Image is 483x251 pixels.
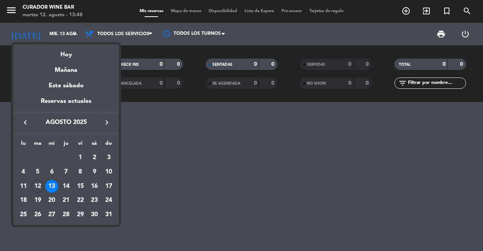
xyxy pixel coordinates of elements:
div: 27 [45,208,58,221]
div: 18 [17,194,30,207]
td: 21 de agosto de 2025 [59,193,73,208]
td: 25 de agosto de 2025 [16,208,31,222]
div: 24 [102,194,115,207]
td: 1 de agosto de 2025 [73,150,88,165]
td: 4 de agosto de 2025 [16,165,31,179]
div: 29 [74,208,87,221]
th: jueves [59,139,73,151]
div: 19 [31,194,44,207]
td: 5 de agosto de 2025 [31,165,45,179]
div: 3 [102,151,115,164]
th: lunes [16,139,31,151]
td: 28 de agosto de 2025 [59,208,73,222]
td: 27 de agosto de 2025 [45,208,59,222]
td: 17 de agosto de 2025 [102,179,116,194]
div: 28 [60,208,72,221]
th: sábado [88,139,102,151]
div: 9 [88,166,101,178]
td: 22 de agosto de 2025 [73,193,88,208]
button: keyboard_arrow_right [100,118,114,127]
td: 30 de agosto de 2025 [88,208,102,222]
td: 6 de agosto de 2025 [45,165,59,179]
td: 15 de agosto de 2025 [73,179,88,194]
td: 24 de agosto de 2025 [102,193,116,208]
div: 30 [88,208,101,221]
div: 26 [31,208,44,221]
td: 2 de agosto de 2025 [88,150,102,165]
td: 11 de agosto de 2025 [16,179,31,194]
div: 22 [74,194,87,207]
i: keyboard_arrow_right [102,118,111,127]
div: Mañana [13,60,119,75]
td: 23 de agosto de 2025 [88,193,102,208]
button: keyboard_arrow_left [18,118,32,127]
div: 25 [17,208,30,221]
div: 17 [102,180,115,193]
td: 14 de agosto de 2025 [59,179,73,194]
td: 7 de agosto de 2025 [59,165,73,179]
td: 18 de agosto de 2025 [16,193,31,208]
td: 12 de agosto de 2025 [31,179,45,194]
td: AGO. [16,150,73,165]
th: martes [31,139,45,151]
td: 20 de agosto de 2025 [45,193,59,208]
div: 4 [17,166,30,178]
div: 15 [74,180,87,193]
div: Hoy [13,44,119,60]
div: 11 [17,180,30,193]
div: 7 [60,166,72,178]
div: 21 [60,194,72,207]
div: 13 [45,180,58,193]
div: 2 [88,151,101,164]
div: 8 [74,166,87,178]
td: 13 de agosto de 2025 [45,179,59,194]
div: 1 [74,151,87,164]
div: Este sábado [13,75,119,96]
div: 14 [60,180,72,193]
td: 10 de agosto de 2025 [102,165,116,179]
div: 20 [45,194,58,207]
td: 8 de agosto de 2025 [73,165,88,179]
td: 26 de agosto de 2025 [31,208,45,222]
div: 12 [31,180,44,193]
div: Reservas actuales [13,96,119,112]
div: 10 [102,166,115,178]
td: 31 de agosto de 2025 [102,208,116,222]
div: 23 [88,194,101,207]
td: 3 de agosto de 2025 [102,150,116,165]
div: 5 [31,166,44,178]
div: 6 [45,166,58,178]
th: viernes [73,139,88,151]
th: domingo [102,139,116,151]
td: 19 de agosto de 2025 [31,193,45,208]
td: 29 de agosto de 2025 [73,208,88,222]
i: keyboard_arrow_left [21,118,30,127]
span: agosto 2025 [32,118,100,127]
td: 16 de agosto de 2025 [88,179,102,194]
td: 9 de agosto de 2025 [88,165,102,179]
div: 31 [102,208,115,221]
div: 16 [88,180,101,193]
th: miércoles [45,139,59,151]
